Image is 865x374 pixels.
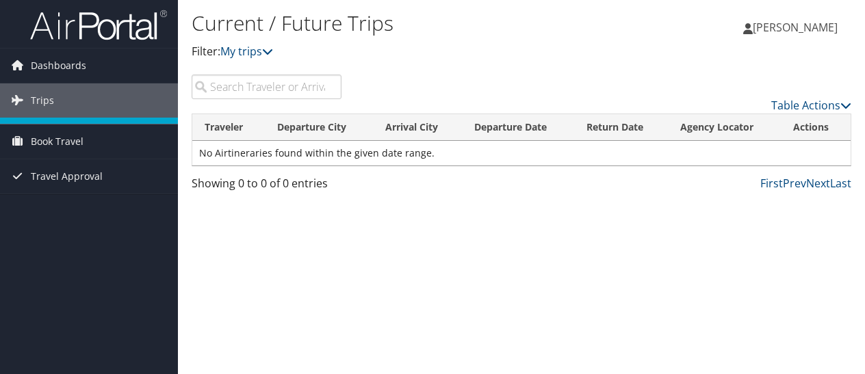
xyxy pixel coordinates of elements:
[192,114,265,141] th: Traveler: activate to sort column ascending
[192,75,341,99] input: Search Traveler or Arrival City
[192,9,632,38] h1: Current / Future Trips
[760,176,783,191] a: First
[220,44,273,59] a: My trips
[806,176,830,191] a: Next
[31,159,103,193] span: Travel Approval
[771,98,851,113] a: Table Actions
[31,124,83,159] span: Book Travel
[783,176,806,191] a: Prev
[373,114,462,141] th: Arrival City: activate to sort column ascending
[830,176,851,191] a: Last
[192,43,632,61] p: Filter:
[31,49,86,83] span: Dashboards
[462,114,574,141] th: Departure Date: activate to sort column descending
[743,7,851,48] a: [PERSON_NAME]
[781,114,851,141] th: Actions
[668,114,781,141] th: Agency Locator: activate to sort column ascending
[574,114,668,141] th: Return Date: activate to sort column ascending
[192,141,851,165] td: No Airtineraries found within the given date range.
[192,175,341,198] div: Showing 0 to 0 of 0 entries
[31,83,54,118] span: Trips
[265,114,373,141] th: Departure City: activate to sort column ascending
[753,20,838,35] span: [PERSON_NAME]
[30,9,167,41] img: airportal-logo.png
